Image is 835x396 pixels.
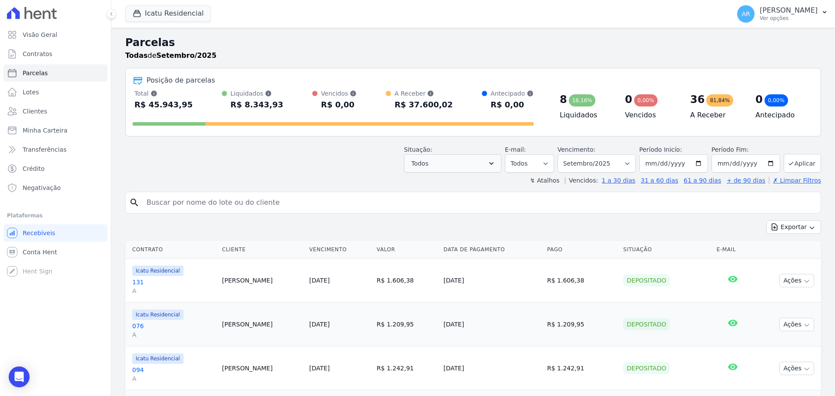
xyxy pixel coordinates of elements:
[404,146,432,153] label: Situação:
[779,318,814,331] button: Ações
[765,94,788,106] div: 0,00%
[157,51,217,60] strong: Setembro/2025
[404,154,501,173] button: Todos
[132,286,215,295] span: A
[3,45,107,63] a: Contratos
[309,365,330,372] a: [DATE]
[132,278,215,295] a: 131A
[129,197,140,208] i: search
[132,322,215,339] a: 076A
[491,89,534,98] div: Antecipado
[544,241,620,259] th: Pago
[569,94,596,106] div: 18,16%
[23,69,48,77] span: Parcelas
[132,330,215,339] span: A
[3,243,107,261] a: Conta Hent
[711,145,780,154] label: Período Fim:
[684,177,721,184] a: 61 a 90 dias
[219,259,306,303] td: [PERSON_NAME]
[23,145,67,154] span: Transferências
[3,103,107,120] a: Clientes
[730,2,835,26] button: AR [PERSON_NAME] Ver opções
[125,50,217,61] p: de
[132,366,215,383] a: 094A
[623,274,670,286] div: Depositado
[755,110,807,120] h4: Antecipado
[565,177,598,184] label: Vencidos:
[7,210,104,221] div: Plataformas
[394,98,453,112] div: R$ 37.600,02
[530,177,559,184] label: ↯ Atalhos
[440,346,544,390] td: [DATE]
[3,122,107,139] a: Minha Carteira
[779,274,814,287] button: Ações
[230,98,283,112] div: R$ 8.343,93
[23,248,57,256] span: Conta Hent
[23,107,47,116] span: Clientes
[544,259,620,303] td: R$ 1.606,38
[230,89,283,98] div: Liquidados
[760,15,818,22] p: Ver opções
[309,321,330,328] a: [DATE]
[411,158,428,169] span: Todos
[373,241,440,259] th: Valor
[3,160,107,177] a: Crédito
[560,110,611,120] h4: Liquidados
[373,259,440,303] td: R$ 1.606,38
[641,177,678,184] a: 31 a 60 dias
[625,110,676,120] h4: Vencidos
[690,110,741,120] h4: A Receber
[558,146,595,153] label: Vencimento:
[306,241,373,259] th: Vencimento
[23,126,67,135] span: Minha Carteira
[3,64,107,82] a: Parcelas
[321,98,357,112] div: R$ 0,00
[23,30,57,39] span: Visão Geral
[3,26,107,43] a: Visão Geral
[639,146,682,153] label: Período Inicío:
[623,362,670,374] div: Depositado
[3,83,107,101] a: Lotes
[394,89,453,98] div: A Receber
[132,353,184,364] span: Icatu Residencial
[134,89,193,98] div: Total
[125,5,211,22] button: Icatu Residencial
[3,179,107,196] a: Negativação
[309,277,330,284] a: [DATE]
[373,346,440,390] td: R$ 1.242,91
[602,177,635,184] a: 1 a 30 dias
[620,241,713,259] th: Situação
[134,98,193,112] div: R$ 45.943,95
[779,362,814,375] button: Ações
[23,229,55,237] span: Recebíveis
[23,50,52,58] span: Contratos
[9,366,30,387] div: Open Intercom Messenger
[125,35,821,50] h2: Parcelas
[505,146,526,153] label: E-mail:
[219,303,306,346] td: [PERSON_NAME]
[760,6,818,15] p: [PERSON_NAME]
[3,224,107,242] a: Recebíveis
[440,303,544,346] td: [DATE]
[440,259,544,303] td: [DATE]
[713,241,753,259] th: E-mail
[321,89,357,98] div: Vencidos
[784,154,821,173] button: Aplicar
[23,164,45,173] span: Crédito
[690,93,705,106] div: 36
[219,346,306,390] td: [PERSON_NAME]
[132,266,184,276] span: Icatu Residencial
[560,93,567,106] div: 8
[544,346,620,390] td: R$ 1.242,91
[23,88,39,97] span: Lotes
[23,183,61,192] span: Negativação
[727,177,765,184] a: + de 90 dias
[125,241,219,259] th: Contrato
[132,374,215,383] span: A
[755,93,763,106] div: 0
[373,303,440,346] td: R$ 1.209,95
[147,75,215,86] div: Posição de parcelas
[623,318,670,330] div: Depositado
[491,98,534,112] div: R$ 0,00
[440,241,544,259] th: Data de Pagamento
